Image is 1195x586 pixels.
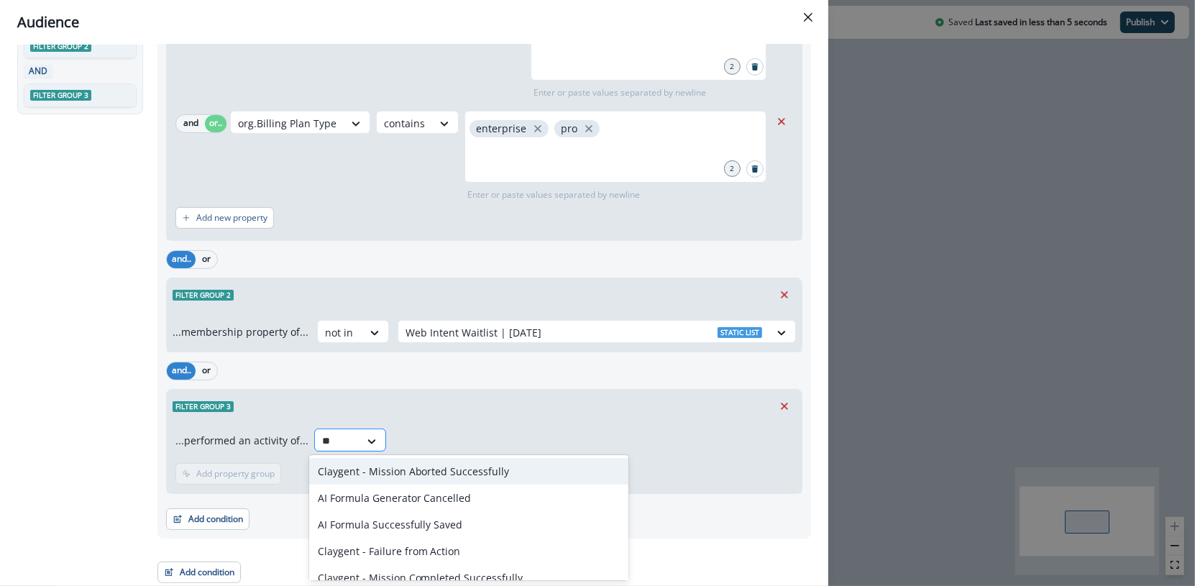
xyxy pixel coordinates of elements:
[196,362,217,380] button: or
[464,188,643,201] p: Enter or paste values separated by newline
[724,160,741,177] div: 2
[27,65,50,78] p: AND
[176,115,205,132] button: and
[561,123,577,135] p: pro
[309,458,628,485] div: Claygent - Mission Aborted Successfully
[167,362,196,380] button: and..
[773,284,796,306] button: Remove
[196,213,267,223] p: Add new property
[531,86,709,99] p: Enter or paste values separated by newline
[173,324,308,339] p: ...membership property of...
[746,58,764,75] button: Search
[30,41,91,52] span: Filter group 2
[582,122,596,136] button: close
[476,123,526,135] p: enterprise
[196,469,275,479] p: Add property group
[773,395,796,417] button: Remove
[157,562,241,583] button: Add condition
[17,12,811,33] div: Audience
[173,290,234,301] span: Filter group 2
[167,251,196,268] button: and..
[205,115,226,132] button: or..
[531,122,545,136] button: close
[309,511,628,538] div: AI Formula Successfully Saved
[175,433,308,448] p: ...performed an activity of...
[309,485,628,511] div: AI Formula Generator Cancelled
[175,463,281,485] button: Add property group
[196,251,217,268] button: or
[724,58,741,75] div: 2
[175,207,274,229] button: Add new property
[309,538,628,564] div: Claygent - Failure from Action
[30,90,91,101] span: Filter group 3
[770,111,793,132] button: Remove
[173,401,234,412] span: Filter group 3
[166,508,249,530] button: Add condition
[797,6,820,29] button: Close
[746,160,764,178] button: Search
